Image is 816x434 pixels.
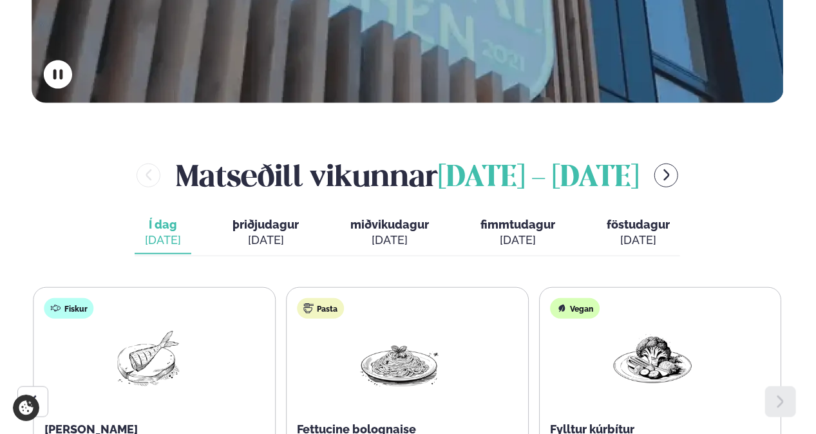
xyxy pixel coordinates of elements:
button: Í dag [DATE] [135,212,191,254]
div: [DATE] [232,232,299,248]
img: Fish.png [106,329,188,389]
span: þriðjudagur [232,218,299,231]
div: [DATE] [145,232,181,248]
div: Vegan [550,298,600,319]
img: pasta.svg [303,303,314,314]
span: föstudagur [607,218,670,231]
h2: Matseðill vikunnar [176,155,639,196]
div: [DATE] [350,232,429,248]
span: miðvikudagur [350,218,429,231]
span: [DATE] - [DATE] [438,164,639,193]
button: miðvikudagur [DATE] [340,212,439,254]
button: fimmtudagur [DATE] [470,212,565,254]
div: [DATE] [607,232,670,248]
button: föstudagur [DATE] [596,212,680,254]
span: fimmtudagur [480,218,555,231]
img: fish.svg [51,303,61,314]
button: þriðjudagur [DATE] [222,212,309,254]
div: Fiskur [44,298,94,319]
img: Vegan.svg [556,303,567,314]
button: menu-btn-right [654,164,678,187]
span: Í dag [145,217,181,232]
img: Spagetti.png [358,329,441,389]
div: [DATE] [480,232,555,248]
img: Vegan.png [611,329,694,389]
div: Pasta [297,298,344,319]
a: Cookie settings [13,395,39,421]
button: menu-btn-left [137,164,160,187]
